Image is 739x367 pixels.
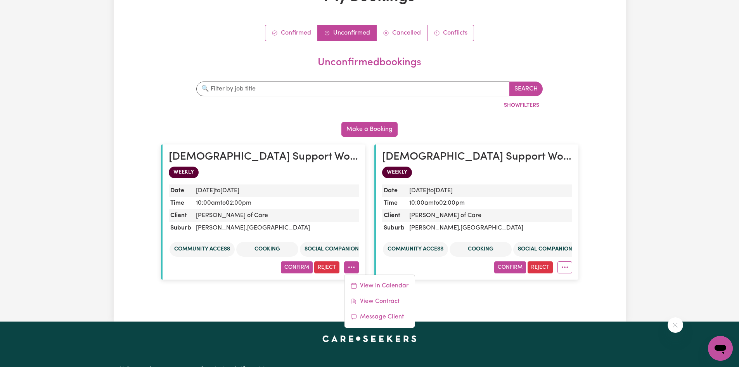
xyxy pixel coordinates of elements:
[494,261,526,273] button: Confirm booking
[668,317,683,333] iframe: Close message
[265,25,318,41] a: Confirmed bookings
[708,336,733,361] iframe: Button to launch messaging window
[169,209,193,222] dt: Client
[427,25,474,41] a: Conflict bookings
[382,167,572,178] div: WEEKLY booking
[215,188,239,194] span: to [DATE]
[344,278,415,294] a: View in Calendar
[406,197,572,209] dd: 10:00am to 02:00pm
[382,197,406,209] dt: Time
[344,294,415,309] a: View Contract
[300,242,376,257] li: Social companionship
[382,209,406,222] dt: Client
[169,222,193,234] dt: Suburb
[5,5,47,12] span: Need any help?
[428,188,453,194] span: to [DATE]
[341,122,398,137] button: Make a Booking
[170,242,235,257] li: Community access
[513,242,589,257] li: Social companionship
[169,167,359,178] div: WEEKLY booking
[382,184,406,197] dt: Date
[169,197,193,209] dt: Time
[450,242,512,257] li: Cooking
[383,242,448,257] li: Community access
[322,336,417,342] a: Careseekers home page
[406,222,572,234] dd: [PERSON_NAME] , [GEOGRAPHIC_DATA]
[382,151,572,164] h2: Female Support Worker Needed ONE OFF On 04/06 Wednesday And 06/06 Friday In Hornsby, NSW
[406,209,572,222] dd: [PERSON_NAME] of Care
[344,275,415,328] div: More options
[382,167,412,178] span: WEEKLY
[377,25,427,41] a: Cancelled bookings
[504,103,520,108] span: Show
[406,184,572,197] dd: [DATE]
[193,184,359,197] dd: [DATE]
[281,261,313,273] button: Confirm booking
[169,167,199,178] span: WEEKLY
[528,261,553,273] button: Reject booking
[314,261,339,273] button: Reject booking
[193,197,359,209] dd: 10:00am to 02:00pm
[382,222,406,234] dt: Suburb
[344,309,415,325] a: Message Client
[169,151,359,164] h2: Female Support Worker Needed ONE OFF On 04/06 Wednesday And 06/06 Friday In Hornsby, NSW
[236,242,298,257] li: Cooking
[318,25,377,41] a: Unconfirmed bookings
[169,184,193,197] dt: Date
[509,82,543,96] button: Search
[196,82,510,96] input: 🔍 Filter by job title
[344,261,359,273] button: More options
[500,99,543,111] button: ShowFilters
[193,222,359,234] dd: [PERSON_NAME] , [GEOGRAPHIC_DATA]
[193,209,359,222] dd: [PERSON_NAME] of Care
[164,57,575,69] h2: unconfirmed bookings
[557,261,572,273] button: More options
